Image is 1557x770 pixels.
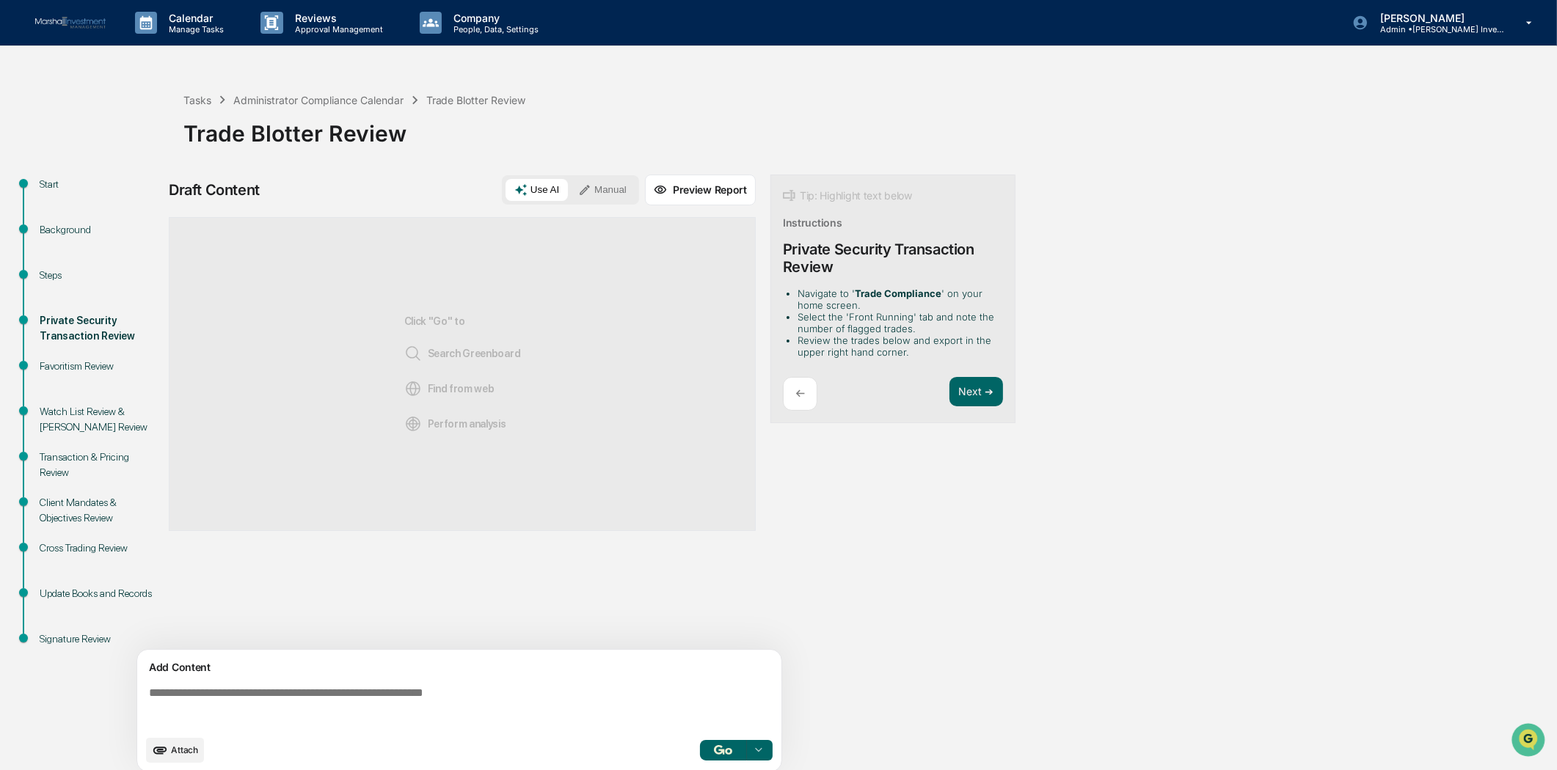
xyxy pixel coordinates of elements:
[50,127,186,139] div: We're available if you need us!
[404,415,422,433] img: Analysis
[283,12,390,24] p: Reviews
[15,214,26,226] div: 🔎
[40,177,160,192] div: Start
[29,185,95,199] span: Preclearance
[40,631,160,647] div: Signature Review
[798,287,997,311] li: Navigate to ' ' on your home screen.
[157,12,231,24] p: Calendar
[783,187,912,205] div: Tip: Highlight text below
[157,24,231,34] p: Manage Tasks
[1368,12,1505,24] p: [PERSON_NAME]
[506,179,568,201] button: Use AI
[798,334,997,358] li: Review the trades below and export in the upper right hand corner.
[783,216,842,229] div: Instructions
[40,450,160,480] div: Transaction & Pricing Review
[40,359,160,374] div: Favoritism Review
[15,186,26,198] div: 🖐️
[40,268,160,283] div: Steps
[798,311,997,334] li: Select the 'Front Running' tab and note the number of flagged trades.
[855,287,941,299] strong: Trade Compliance
[40,404,160,435] div: Watch List Review & [PERSON_NAME] Review
[700,740,747,760] button: Go
[171,744,198,755] span: Attach
[404,380,422,397] img: Web
[40,495,160,526] div: Client Mandates & Objectives Review
[404,241,521,507] div: Click "Go" to
[50,112,241,127] div: Start new chat
[9,179,101,205] a: 🖐️Preclearance
[249,117,267,134] button: Start new chat
[29,213,92,227] span: Data Lookup
[40,540,160,556] div: Cross Trading Review
[9,207,98,233] a: 🔎Data Lookup
[121,185,182,199] span: Attestations
[442,24,546,34] p: People, Data, Settings
[15,31,267,54] p: How can we help?
[15,112,41,139] img: 1746055101610-c473b297-6a78-478c-a979-82029cc54cd1
[426,94,526,106] div: Trade Blotter Review
[183,109,1550,147] div: Trade Blotter Review
[103,248,178,260] a: Powered byPylon
[949,377,1003,407] button: Next ➔
[40,313,160,344] div: Private Security Transaction Review
[645,175,756,205] button: Preview Report
[1510,722,1550,761] iframe: Open customer support
[795,386,805,400] p: ←
[404,345,521,362] span: Search Greenboard
[233,94,404,106] div: Administrator Compliance Calendar
[101,179,188,205] a: 🗄️Attestations
[146,249,178,260] span: Pylon
[40,586,160,601] div: Update Books and Records
[146,738,204,763] button: upload document
[40,222,160,238] div: Background
[404,415,506,433] span: Perform analysis
[569,179,635,201] button: Manual
[783,241,1003,276] div: Private Security Transaction Review
[714,745,732,755] img: Go
[1368,24,1505,34] p: Admin • [PERSON_NAME] Investment Management
[404,380,495,397] span: Find from web
[442,12,546,24] p: Company
[146,659,773,676] div: Add Content
[106,186,118,198] div: 🗄️
[283,24,390,34] p: Approval Management
[169,181,260,199] div: Draft Content
[35,17,106,29] img: logo
[183,94,211,106] div: Tasks
[404,345,422,362] img: Search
